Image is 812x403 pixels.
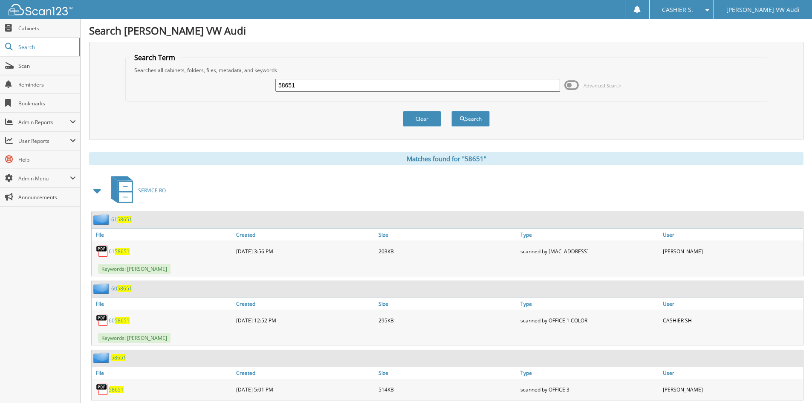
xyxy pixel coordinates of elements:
span: Search [18,43,75,51]
a: User [661,229,803,241]
span: Help [18,156,76,163]
span: User Reports [18,137,70,145]
a: Type [518,298,661,310]
a: Type [518,367,661,379]
a: 6158651 [111,216,132,223]
div: 295KB [376,312,519,329]
legend: Search Term [130,53,179,62]
div: [PERSON_NAME] [661,381,803,398]
span: Cabinets [18,25,76,32]
h1: Search [PERSON_NAME] VW Audi [89,23,803,38]
div: Searches all cabinets, folders, files, metadata, and keywords [130,67,763,74]
a: Size [376,367,519,379]
img: PDF.png [96,245,109,258]
span: Keywords: [PERSON_NAME] [98,333,170,343]
img: folder2.png [93,214,111,225]
a: File [92,229,234,241]
button: Clear [403,111,441,127]
div: CASHIER SH [661,312,803,329]
a: File [92,298,234,310]
a: 58651 [111,354,126,361]
span: Announcements [18,194,76,201]
div: scanned by OFFICE 1 COLOR [518,312,661,329]
img: folder2.png [93,283,111,294]
div: [PERSON_NAME] [661,243,803,260]
a: 6058651 [109,317,130,324]
span: Keywords: [PERSON_NAME] [98,264,170,274]
span: Advanced Search [584,82,621,89]
img: PDF.png [96,314,109,327]
span: Admin Reports [18,119,70,126]
a: Size [376,229,519,241]
a: 58651 [109,386,124,393]
img: folder2.png [93,352,111,363]
a: Size [376,298,519,310]
span: Reminders [18,81,76,88]
div: [DATE] 5:01 PM [234,381,376,398]
a: Created [234,298,376,310]
div: scanned by OFFICE 3 [518,381,661,398]
a: Created [234,367,376,379]
span: 58651 [117,285,132,292]
button: Search [451,111,490,127]
div: 203KB [376,243,519,260]
span: SERVICE RO [138,187,166,194]
a: SERVICE RO [106,174,166,207]
span: CASHIER S. [662,7,693,12]
span: [PERSON_NAME] VW Audi [726,7,800,12]
span: Scan [18,62,76,70]
a: User [661,367,803,379]
a: 6058651 [111,285,132,292]
a: File [92,367,234,379]
a: 6158651 [109,248,130,255]
a: User [661,298,803,310]
span: Bookmarks [18,100,76,107]
div: [DATE] 12:52 PM [234,312,376,329]
a: Created [234,229,376,241]
a: Type [518,229,661,241]
div: Matches found for "58651" [89,152,803,165]
span: 58651 [115,317,130,324]
img: PDF.png [96,383,109,396]
img: scan123-logo-white.svg [9,4,72,15]
span: 58651 [115,248,130,255]
div: scanned by [MAC_ADDRESS] [518,243,661,260]
span: 58651 [117,216,132,223]
div: [DATE] 3:56 PM [234,243,376,260]
div: 514KB [376,381,519,398]
span: Admin Menu [18,175,70,182]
